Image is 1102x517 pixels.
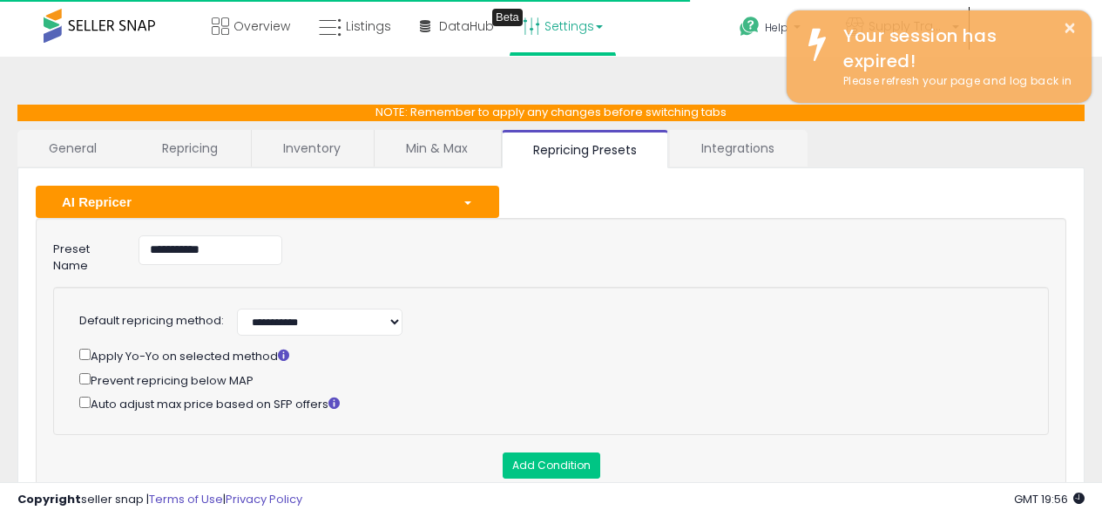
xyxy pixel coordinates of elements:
[17,491,81,507] strong: Copyright
[17,130,129,167] a: General
[375,130,499,167] a: Min & Max
[830,24,1078,73] div: Your session has expired!
[17,492,302,508] div: seller snap | |
[79,345,1021,365] div: Apply Yo-Yo on selected method
[830,73,1078,90] div: Please refresh your page and log back in
[670,130,806,167] a: Integrations
[226,491,302,507] a: Privacy Policy
[765,20,788,35] span: Help
[40,235,125,274] label: Preset Name
[233,17,290,35] span: Overview
[503,452,600,479] button: Add Condition
[726,3,830,57] a: Help
[252,130,372,167] a: Inventory
[36,186,499,218] button: AI Repricer
[131,130,249,167] a: Repricing
[149,491,223,507] a: Terms of Use
[79,370,1021,390] div: Prevent repricing below MAP
[1063,17,1077,39] button: ×
[49,193,450,211] div: AI Repricer
[492,9,523,26] div: Tooltip anchor
[439,17,494,35] span: DataHub
[79,393,1021,413] div: Auto adjust max price based on SFP offers
[346,17,391,35] span: Listings
[17,105,1085,121] p: NOTE: Remember to apply any changes before switching tabs
[1014,491,1085,507] span: 2025-09-8 19:56 GMT
[739,16,761,37] i: Get Help
[79,313,224,330] label: Default repricing method:
[502,130,668,168] a: Repricing Presets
